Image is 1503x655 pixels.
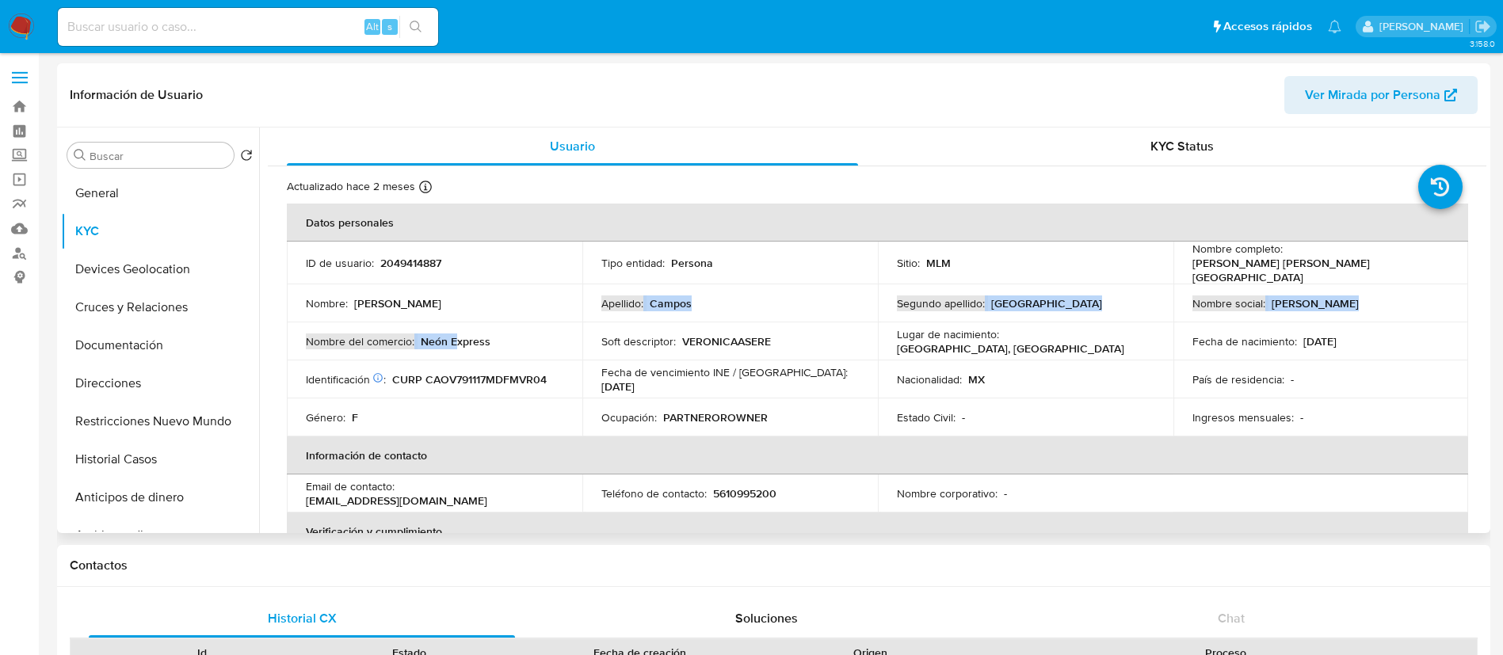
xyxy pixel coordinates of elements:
[1004,486,1007,501] p: -
[601,379,635,394] p: [DATE]
[1379,19,1469,34] p: alicia.aldreteperez@mercadolibre.com.mx
[897,410,956,425] p: Estado Civil :
[671,256,713,270] p: Persona
[897,296,985,310] p: Segundo apellido :
[650,296,692,310] p: Campos
[1150,137,1214,155] span: KYC Status
[287,436,1468,474] th: Información de contacto
[268,609,337,627] span: Historial CX
[306,372,386,387] p: Identificación :
[663,410,768,425] p: PARTNEROROWNER
[897,372,962,387] p: Nacionalidad :
[306,410,345,425] p: Género :
[1192,372,1284,387] p: País de residencia :
[287,512,1468,550] th: Verificación y cumplimiento
[1192,256,1444,284] p: [PERSON_NAME] [PERSON_NAME][GEOGRAPHIC_DATA]
[306,493,487,508] p: [EMAIL_ADDRESS][DOMAIN_NAME]
[1300,410,1303,425] p: -
[968,372,985,387] p: MX
[601,256,665,270] p: Tipo entidad :
[1192,410,1294,425] p: Ingresos mensuales :
[61,364,259,402] button: Direcciones
[380,256,441,270] p: 2049414887
[306,479,395,493] p: Email de contacto :
[58,17,438,37] input: Buscar usuario o caso...
[287,204,1468,242] th: Datos personales
[61,402,259,440] button: Restricciones Nuevo Mundo
[601,296,643,310] p: Apellido :
[61,174,259,212] button: General
[1192,334,1297,348] p: Fecha de nacimiento :
[387,19,392,34] span: s
[713,486,776,501] p: 5610995200
[897,327,999,341] p: Lugar de nacimiento :
[962,410,965,425] p: -
[70,87,203,103] h1: Información de Usuario
[61,288,259,326] button: Cruces y Relaciones
[682,334,771,348] p: VERONICAASERE
[240,149,253,166] button: Volver al orden por defecto
[306,296,348,310] p: Nombre :
[74,149,86,162] button: Buscar
[735,609,798,627] span: Soluciones
[61,516,259,554] button: Archivos adjuntos
[601,365,848,379] p: Fecha de vencimiento INE / [GEOGRAPHIC_DATA] :
[601,486,707,501] p: Teléfono de contacto :
[352,410,358,425] p: F
[550,137,595,155] span: Usuario
[306,334,414,348] p: Nombre del comercio :
[1192,296,1265,310] p: Nombre social :
[991,296,1102,310] p: [GEOGRAPHIC_DATA]
[287,179,415,194] p: Actualizado hace 2 meses
[392,372,547,387] p: CURP CAOV791117MDFMVR04
[1328,20,1341,33] a: Notificaciones
[61,326,259,364] button: Documentación
[421,334,490,348] p: Neón Express
[897,341,1124,356] p: [GEOGRAPHIC_DATA], [GEOGRAPHIC_DATA]
[1474,18,1491,35] a: Salir
[1192,242,1283,256] p: Nombre completo :
[926,256,951,270] p: MLM
[70,558,1478,573] h1: Contactos
[61,478,259,516] button: Anticipos de dinero
[354,296,441,310] p: [PERSON_NAME]
[1303,334,1337,348] p: [DATE]
[601,410,657,425] p: Ocupación :
[601,334,676,348] p: Soft descriptor :
[306,256,374,270] p: ID de usuario :
[90,149,227,163] input: Buscar
[61,212,259,250] button: KYC
[61,440,259,478] button: Historial Casos
[1284,76,1478,114] button: Ver Mirada por Persona
[61,250,259,288] button: Devices Geolocation
[897,486,998,501] p: Nombre corporativo :
[1218,609,1245,627] span: Chat
[1223,18,1312,35] span: Accesos rápidos
[1291,372,1294,387] p: -
[897,256,920,270] p: Sitio :
[1272,296,1359,310] p: [PERSON_NAME]
[366,19,379,34] span: Alt
[1305,76,1440,114] span: Ver Mirada por Persona
[399,16,432,38] button: search-icon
